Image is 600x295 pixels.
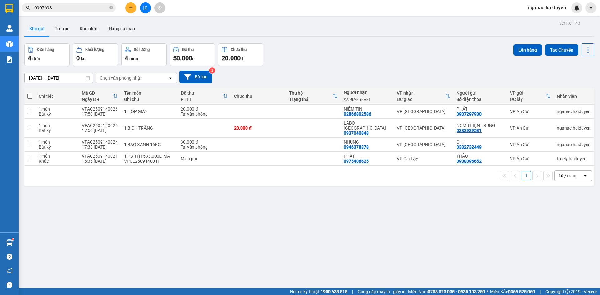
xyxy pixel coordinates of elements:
button: aim [154,2,165,13]
div: Số điện thoại [457,97,504,102]
div: Bất kỳ [39,111,75,116]
strong: 0369 525 060 [508,289,535,294]
span: | [540,288,541,295]
div: ĐC lấy [510,97,546,102]
button: Số lượng4món [121,43,167,66]
div: VP gửi [510,91,546,96]
div: Chọn văn phòng nhận [100,75,143,81]
sup: 2 [209,67,215,74]
div: nganac.haiduyen [557,142,591,147]
span: close-circle [109,6,113,9]
button: Tạo Chuyến [545,44,578,56]
button: plus [125,2,136,13]
div: VP [GEOGRAPHIC_DATA] [397,125,450,130]
span: món [129,56,138,61]
button: Khối lượng0kg [73,43,118,66]
div: Đơn hàng [37,47,54,52]
div: VP Cai Lậy [397,156,450,161]
div: Tại văn phòng [181,111,228,116]
div: 1 PB TTH 533.000Đ MÃ VPCL2509140011 [124,154,175,164]
span: nganac.haiduyen [523,4,571,12]
div: 15:36 [DATE] [82,159,118,164]
strong: 0708 023 035 - 0935 103 250 [428,289,485,294]
th: Toggle SortBy [79,88,121,105]
div: Khác [39,159,75,164]
span: đ [192,56,195,61]
div: Người nhận [344,90,391,95]
span: kg [81,56,86,61]
span: copyright [565,289,570,294]
th: Toggle SortBy [177,88,231,105]
div: Mã GD [82,91,113,96]
th: Toggle SortBy [394,88,453,105]
div: 0907297930 [457,111,482,116]
span: 20.000 [222,54,241,62]
div: 20.000 đ [181,106,228,111]
div: VPAC2509140025 [82,123,118,128]
button: Đơn hàng4đơn [24,43,70,66]
span: close-circle [109,5,113,11]
span: 4 [28,54,31,62]
div: VPAC2509140024 [82,140,118,145]
div: VP An Cư [510,125,551,130]
div: 17:50 [DATE] [82,128,118,133]
div: Số điện thoại [344,97,391,102]
button: file-add [140,2,151,13]
div: nganac.haiduyen [557,109,591,114]
div: 1 món [39,154,75,159]
div: Trạng thái [289,97,332,102]
div: 02866802586 [344,111,371,116]
div: 0332732449 [457,145,482,150]
div: VP [GEOGRAPHIC_DATA] [397,142,450,147]
div: Đã thu [182,47,194,52]
div: Miễn phí [181,156,228,161]
span: message [7,282,12,288]
span: search [26,6,30,10]
div: PHÁT [457,106,504,111]
div: nganac.haiduyen [557,125,591,130]
button: Bộ lọc [179,71,212,83]
img: warehouse-icon [6,25,13,32]
img: warehouse-icon [6,41,13,47]
svg: open [583,173,588,178]
div: 1 món [39,106,75,111]
button: caret-down [585,2,596,13]
span: 0 [76,54,80,62]
div: 20.000 đ [234,125,282,130]
div: THẢO [457,154,504,159]
sup: 1 [12,238,14,240]
div: 0938096652 [457,159,482,164]
span: file-add [143,6,147,10]
div: VP An Cư [510,109,551,114]
img: icon-new-feature [574,5,580,11]
span: caret-down [588,5,594,11]
div: 0975406625 [344,159,369,164]
span: Miền Bắc [490,288,535,295]
input: Select a date range. [25,73,93,83]
span: question-circle [7,254,12,260]
span: 4 [125,54,128,62]
span: Hỗ trợ kỹ thuật: [290,288,347,295]
div: Đã thu [181,91,223,96]
div: Số lượng [134,47,150,52]
div: VP [GEOGRAPHIC_DATA] [397,109,450,114]
span: Miền Nam [408,288,485,295]
div: 1 HỘP GIẤY [124,109,175,114]
div: 0946378378 [344,145,369,150]
div: 1 món [39,140,75,145]
span: Cung cấp máy in - giấy in: [358,288,407,295]
span: | [352,288,353,295]
button: Kho gửi [24,21,50,36]
div: Tên món [124,91,175,96]
strong: 1900 633 818 [321,289,347,294]
img: logo-vxr [5,4,13,13]
div: trucly.haiduyen [557,156,591,161]
div: PHÁT [344,154,391,159]
div: CHI [457,140,504,145]
div: LABO NHẬT MỸ [344,120,391,130]
div: Người gửi [457,91,504,96]
div: VP An Cư [510,142,551,147]
span: aim [157,6,162,10]
th: Toggle SortBy [507,88,554,105]
div: NIỀM TIN [344,106,391,111]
